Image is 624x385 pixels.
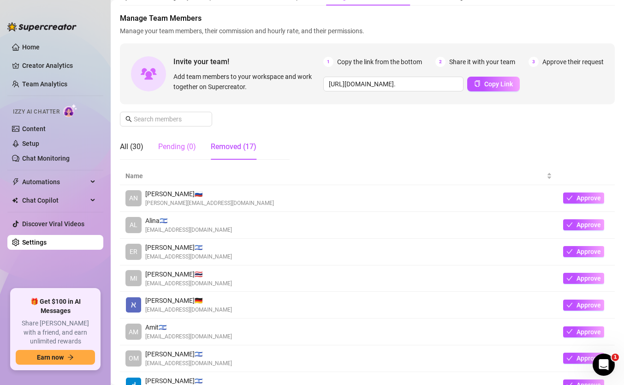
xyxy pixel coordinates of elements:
a: Settings [22,239,47,246]
span: [EMAIL_ADDRESS][DOMAIN_NAME] [145,226,232,235]
span: check [566,355,573,361]
span: thunderbolt [12,178,19,186]
span: check [566,328,573,335]
span: Approve [576,194,601,202]
span: 1 [612,354,619,361]
span: [EMAIL_ADDRESS][DOMAIN_NAME] [145,279,232,288]
span: [EMAIL_ADDRESS][DOMAIN_NAME] [145,253,232,261]
button: Approve [563,326,604,337]
span: 2 [435,57,446,67]
button: Approve [563,300,604,311]
div: Removed (17) [211,141,256,152]
span: [PERSON_NAME][EMAIL_ADDRESS][DOMAIN_NAME] [145,199,274,208]
button: Approve [563,353,604,364]
button: Approve [563,273,604,284]
span: check [566,275,573,282]
span: Automations [22,174,88,189]
span: AM [129,327,138,337]
span: copy [474,80,481,87]
span: Approve [576,301,601,309]
span: [EMAIL_ADDRESS][DOMAIN_NAME] [145,332,232,341]
span: Izzy AI Chatter [13,108,59,116]
input: Search members [134,114,199,124]
span: OM [129,353,139,363]
span: Manage your team members, their commission and hourly rate, and their permissions. [120,26,615,36]
div: All (30) [120,141,143,152]
a: Team Analytics [22,80,67,88]
span: [PERSON_NAME] 🇮🇱 [145,242,232,253]
span: [PERSON_NAME] 🇩🇪 [145,295,232,306]
img: אלעד אורחה [126,297,141,313]
a: Setup [22,140,39,147]
span: Approve [576,275,601,282]
iframe: Intercom live chat [593,354,615,376]
span: check [566,195,573,201]
button: Approve [563,192,604,204]
span: Alina 🇮🇱 [145,216,232,226]
span: Approve their request [542,57,604,67]
span: Approve [576,221,601,229]
span: [PERSON_NAME] 🇷🇺 [145,189,274,199]
a: Creator Analytics [22,58,96,73]
span: Approve [576,355,601,362]
span: [EMAIL_ADDRESS][DOMAIN_NAME] [145,359,232,368]
span: Manage Team Members [120,13,615,24]
span: AL [130,220,137,230]
span: 🎁 Get $100 in AI Messages [16,297,95,315]
span: Copy Link [484,80,513,88]
span: arrow-right [67,354,74,361]
span: check [566,248,573,255]
span: 3 [529,57,539,67]
a: Chat Monitoring [22,155,70,162]
span: Approve [576,248,601,255]
span: check [566,302,573,308]
span: Chat Copilot [22,193,88,208]
span: ER [130,247,137,257]
span: Earn now [37,354,64,361]
span: Add team members to your workspace and work together on Supercreator. [173,72,320,92]
img: logo-BBDzfeDw.svg [7,22,77,31]
button: Approve [563,219,604,230]
span: [PERSON_NAME] 🇮🇱 [145,349,232,359]
button: Approve [563,246,604,257]
img: Chat Copilot [12,197,18,204]
span: [EMAIL_ADDRESS][DOMAIN_NAME] [145,306,232,314]
span: MI [130,273,137,283]
span: Copy the link from the bottom [337,57,422,67]
button: Earn nowarrow-right [16,350,95,365]
a: Discover Viral Videos [22,220,84,228]
a: Home [22,43,40,51]
span: Share [PERSON_NAME] with a friend, and earn unlimited rewards [16,319,95,346]
a: Content [22,125,46,132]
span: Name [125,171,545,181]
span: Share it with your team [449,57,515,67]
span: search [125,116,132,122]
span: check [566,222,573,228]
th: Name [120,167,558,185]
div: Pending (0) [158,141,196,152]
span: Approve [576,328,601,336]
span: AN [129,193,138,203]
span: 1 [323,57,333,67]
img: AI Chatter [63,104,77,117]
button: Copy Link [467,77,520,91]
span: Invite your team! [173,56,323,67]
span: [PERSON_NAME] 🇹🇭 [145,269,232,279]
span: Amit 🇮🇱 [145,322,232,332]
